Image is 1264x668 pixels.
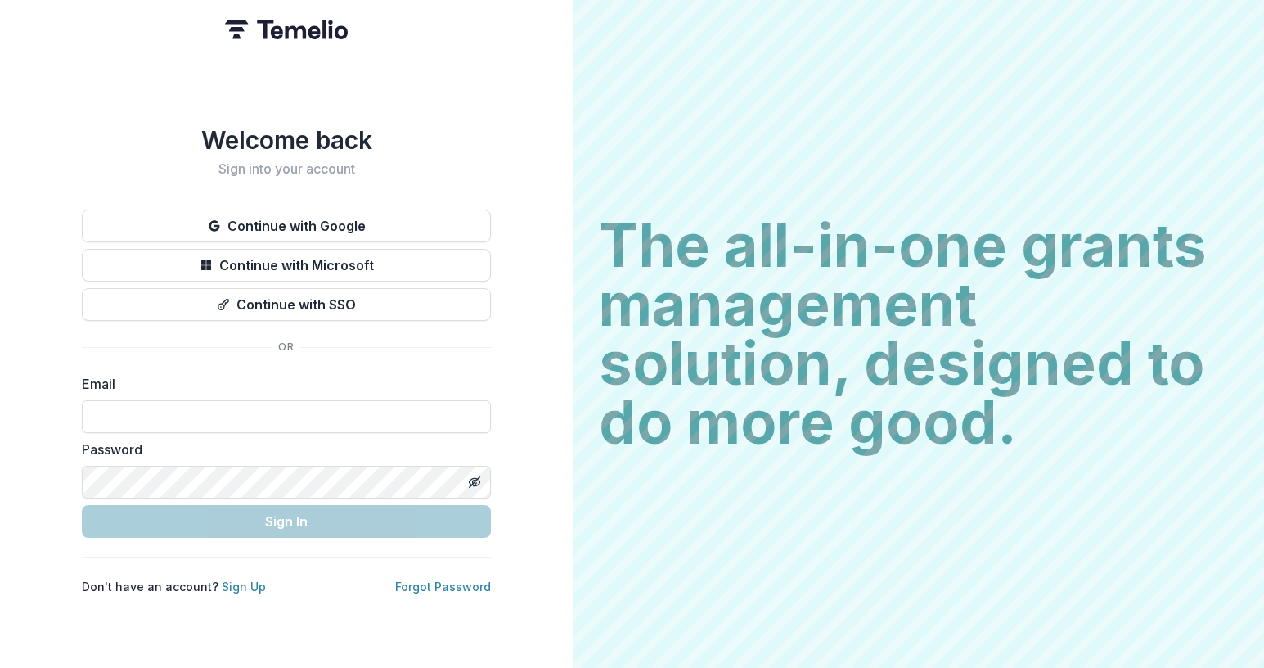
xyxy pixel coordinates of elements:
a: Forgot Password [395,580,491,594]
p: Don't have an account? [82,578,266,595]
button: Continue with Google [82,210,491,242]
a: Sign Up [222,580,266,594]
button: Continue with SSO [82,288,491,321]
h1: Welcome back [82,125,491,155]
h2: Sign into your account [82,161,491,177]
label: Password [82,440,481,459]
button: Continue with Microsoft [82,249,491,282]
label: Email [82,374,481,394]
button: Sign In [82,505,491,538]
img: Temelio [225,20,348,39]
button: Toggle password visibility [461,469,488,495]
